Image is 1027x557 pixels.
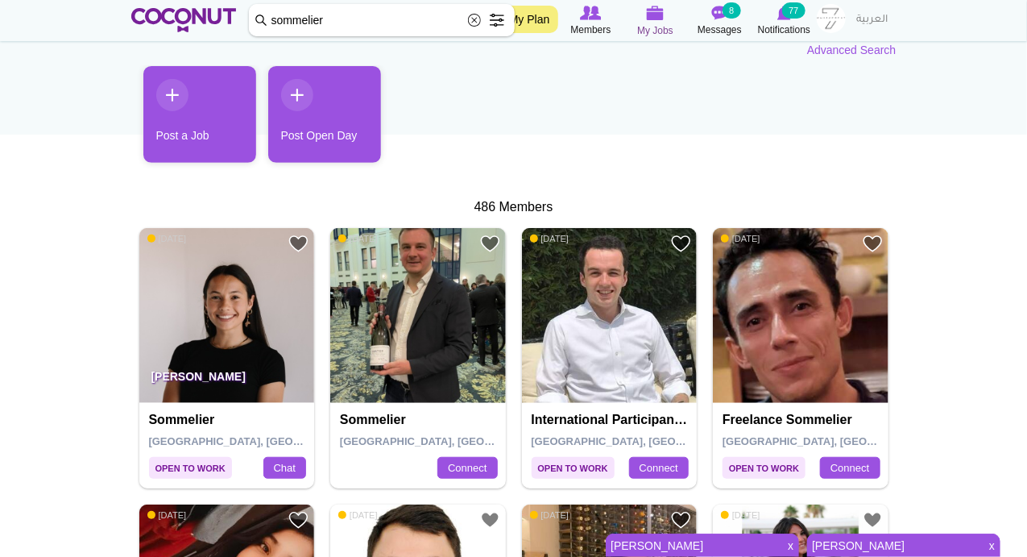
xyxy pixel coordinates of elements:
[623,4,688,39] a: My Jobs My Jobs
[688,4,752,38] a: Messages Messages 8
[263,457,306,480] a: Chat
[647,6,665,20] img: My Jobs
[782,2,805,19] small: 77
[758,22,810,38] span: Notifications
[338,233,378,244] span: [DATE]
[782,534,799,557] span: x
[131,8,237,32] img: Home
[338,509,378,521] span: [DATE]
[629,457,689,480] a: Connect
[149,457,232,479] span: Open to Work
[530,233,569,244] span: [DATE]
[863,234,883,254] a: Add to Favourites
[712,6,728,20] img: Messages
[723,457,805,479] span: Open to Work
[437,457,497,480] a: Connect
[268,66,381,163] a: Post Open Day
[807,534,979,557] a: [PERSON_NAME]
[698,22,742,38] span: Messages
[532,457,615,479] span: Open to Work
[723,2,740,19] small: 8
[149,413,309,427] h4: Sommelier
[256,66,369,175] li: 2 / 2
[637,23,673,39] span: My Jobs
[723,435,952,447] span: [GEOGRAPHIC_DATA], [GEOGRAPHIC_DATA]
[532,413,692,427] h4: International Participants Coordinator
[723,413,883,427] h4: Freelance Sommelier
[149,435,379,447] span: [GEOGRAPHIC_DATA], [GEOGRAPHIC_DATA]
[721,509,760,521] span: [DATE]
[131,198,897,217] div: 486 Members
[580,6,601,20] img: Browse Members
[863,510,883,530] a: Add to Favourites
[849,4,897,36] a: العربية
[752,4,817,38] a: Notifications Notifications 77
[480,234,500,254] a: Add to Favourites
[807,42,897,58] a: Advanced Search
[131,66,244,175] li: 1 / 2
[340,413,500,427] h4: Sommelier
[984,534,1000,557] span: x
[820,457,880,480] a: Connect
[570,22,611,38] span: Members
[249,4,515,36] input: Search members by role or city
[671,510,691,530] a: Add to Favourites
[501,6,558,33] a: My Plan
[288,510,309,530] a: Add to Favourites
[777,6,791,20] img: Notifications
[671,234,691,254] a: Add to Favourites
[559,4,623,38] a: Browse Members Members
[340,435,569,447] span: [GEOGRAPHIC_DATA], [GEOGRAPHIC_DATA]
[532,435,761,447] span: [GEOGRAPHIC_DATA], [GEOGRAPHIC_DATA]
[147,233,187,244] span: [DATE]
[139,358,315,403] p: [PERSON_NAME]
[606,534,778,557] a: [PERSON_NAME]
[143,66,256,163] a: Post a Job
[288,234,309,254] a: Add to Favourites
[480,510,500,530] a: Add to Favourites
[721,233,760,244] span: [DATE]
[147,509,187,521] span: [DATE]
[530,509,569,521] span: [DATE]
